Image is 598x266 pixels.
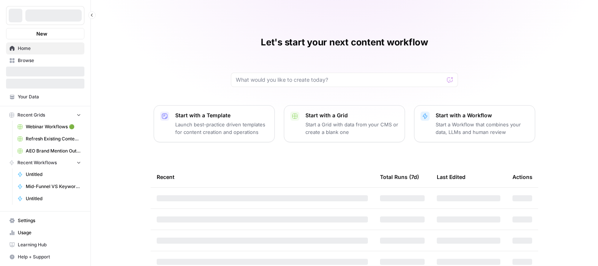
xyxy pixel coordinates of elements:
p: Start a Grid with data from your CMS or create a blank one [305,121,399,136]
a: Refresh Existing Content (1) [14,133,84,145]
button: Start with a GridStart a Grid with data from your CMS or create a blank one [284,105,405,142]
h1: Let's start your next content workflow [261,36,428,48]
div: Recent [157,166,368,187]
div: Actions [512,166,533,187]
a: Webinar Workflows 🟢 [14,121,84,133]
span: Recent Workflows [17,159,57,166]
a: Browse [6,54,84,67]
span: Settings [18,217,81,224]
button: Recent Workflows [6,157,84,168]
span: Webinar Workflows 🟢 [26,123,81,130]
p: Start a Workflow that combines your data, LLMs and human review [436,121,529,136]
a: Home [6,42,84,54]
span: Browse [18,57,81,64]
a: AEO Brand Mention Outreach [14,145,84,157]
button: Start with a WorkflowStart a Workflow that combines your data, LLMs and human review [414,105,535,142]
span: Refresh Existing Content (1) [26,135,81,142]
button: Help + Support [6,251,84,263]
span: Recent Grids [17,112,45,118]
a: Untitled [14,168,84,180]
span: New [36,30,47,37]
button: New [6,28,84,39]
span: Help + Support [18,254,81,260]
span: Untitled [26,171,81,178]
a: Usage [6,227,84,239]
button: Start with a TemplateLaunch best-practice driven templates for content creation and operations [154,105,275,142]
span: Home [18,45,81,52]
span: Untitled [26,195,81,202]
span: Usage [18,229,81,236]
a: Untitled [14,193,84,205]
span: Learning Hub [18,241,81,248]
a: Your Data [6,91,84,103]
div: Last Edited [437,166,466,187]
input: What would you like to create today? [236,76,444,84]
span: Mid-Funnel VS Keyword Research [26,183,81,190]
button: Recent Grids [6,109,84,121]
a: Learning Hub [6,239,84,251]
p: Launch best-practice driven templates for content creation and operations [175,121,268,136]
p: Start with a Workflow [436,112,529,119]
span: AEO Brand Mention Outreach [26,148,81,154]
p: Start with a Template [175,112,268,119]
a: Settings [6,215,84,227]
a: Mid-Funnel VS Keyword Research [14,180,84,193]
div: Total Runs (7d) [380,166,419,187]
p: Start with a Grid [305,112,399,119]
span: Your Data [18,93,81,100]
